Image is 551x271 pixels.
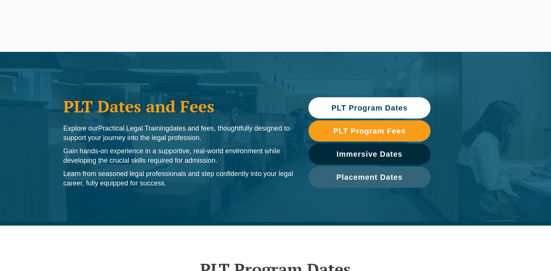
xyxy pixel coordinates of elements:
span: Immersive Dates [337,150,402,158]
span: PLT Program Fees [333,127,405,135]
a: Placement Dates [308,167,430,188]
p: Explore our dates and fees, thoughtfully designed to support your journey into the legal profession. [63,124,293,143]
span: Placement Dates [336,173,402,181]
p: Learn from seasoned legal professionals and step confidently into your legal career, fully equipp... [63,169,293,188]
span: Practical Legal Training [98,125,169,132]
a: PLT Program Dates [308,97,430,118]
span: PLT Program Dates [331,104,407,112]
a: Immersive Dates [308,143,430,165]
a: PLT Program Fees [308,120,430,142]
p: Gain hands-on experience in a supportive, real-world environment while developing the crucial ski... [63,146,293,165]
h1: PLT Dates and Fees [63,97,293,116]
